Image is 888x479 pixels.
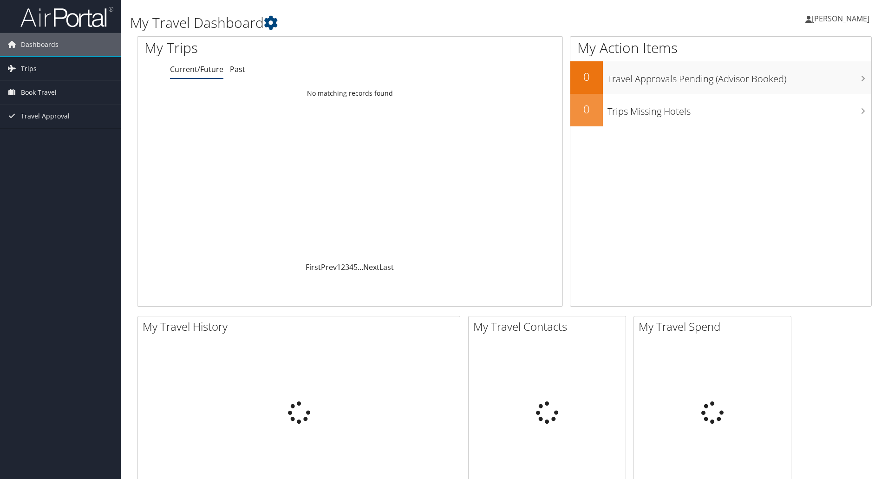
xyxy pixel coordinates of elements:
[230,64,245,74] a: Past
[607,100,871,118] h3: Trips Missing Hotels
[21,81,57,104] span: Book Travel
[306,262,321,272] a: First
[358,262,363,272] span: …
[345,262,349,272] a: 3
[137,85,562,102] td: No matching records found
[812,13,869,24] span: [PERSON_NAME]
[570,101,603,117] h2: 0
[143,319,460,335] h2: My Travel History
[570,94,871,126] a: 0Trips Missing Hotels
[21,57,37,80] span: Trips
[337,262,341,272] a: 1
[805,5,879,33] a: [PERSON_NAME]
[570,69,603,85] h2: 0
[570,38,871,58] h1: My Action Items
[144,38,379,58] h1: My Trips
[21,105,70,128] span: Travel Approval
[570,61,871,94] a: 0Travel Approvals Pending (Advisor Booked)
[607,68,871,85] h3: Travel Approvals Pending (Advisor Booked)
[20,6,113,28] img: airportal-logo.png
[21,33,59,56] span: Dashboards
[170,64,223,74] a: Current/Future
[353,262,358,272] a: 5
[321,262,337,272] a: Prev
[639,319,791,335] h2: My Travel Spend
[349,262,353,272] a: 4
[130,13,629,33] h1: My Travel Dashboard
[363,262,379,272] a: Next
[473,319,626,335] h2: My Travel Contacts
[379,262,394,272] a: Last
[341,262,345,272] a: 2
